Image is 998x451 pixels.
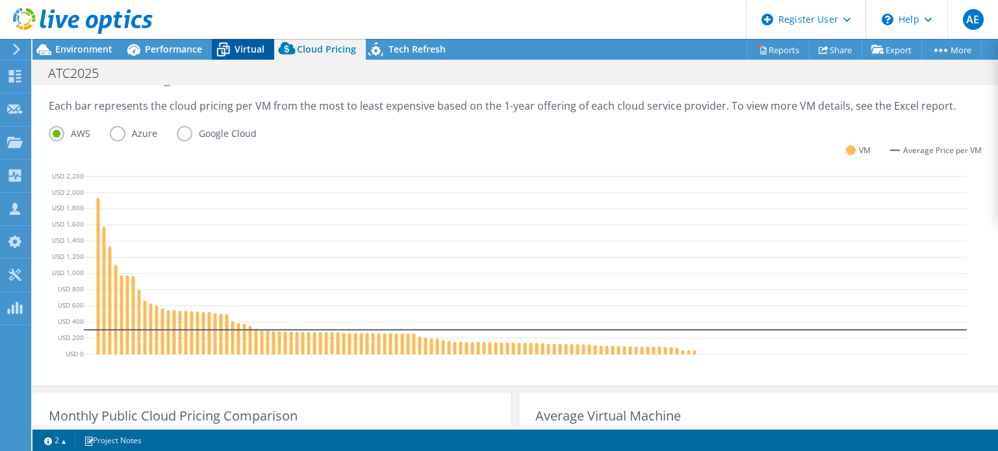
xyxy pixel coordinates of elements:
[49,126,110,141] label: AWS
[49,409,495,423] div: Monthly Public Cloud Pricing Comparison
[235,43,264,55] span: Virtual
[58,284,84,293] text: USD 800
[535,409,982,423] div: Average Virtual Machine
[52,236,84,245] text: USD 1,400
[52,171,84,180] text: USD 2,200
[882,14,893,25] svg: \n
[58,332,84,341] text: USD 200
[35,432,75,448] a: 2
[921,40,982,60] a: More
[963,9,984,30] span: AE
[747,40,810,60] a: Reports
[66,348,84,358] text: USD 0
[145,43,202,55] span: Performance
[52,252,84,261] text: USD 1,200
[903,143,982,158] span: Average Price per VM
[58,300,84,310] text: USD 600
[75,432,151,448] a: Project Notes
[809,40,862,60] a: Share
[52,219,84,228] text: USD 1,600
[55,43,112,55] span: Environment
[58,317,84,326] text: USD 400
[859,143,871,158] span: VM
[52,268,84,277] text: USD 1,000
[862,40,922,60] a: Export
[52,203,84,212] text: USD 1,800
[297,43,356,55] span: Cloud Pricing
[49,99,982,126] div: Each bar represents the cloud pricing per VM from the most to least expensive based on the 1-year...
[110,126,177,141] label: Azure
[177,126,276,141] label: Google Cloud
[389,43,446,55] span: Tech Refresh
[52,187,84,196] text: USD 2,000
[42,66,119,80] h1: ATC2025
